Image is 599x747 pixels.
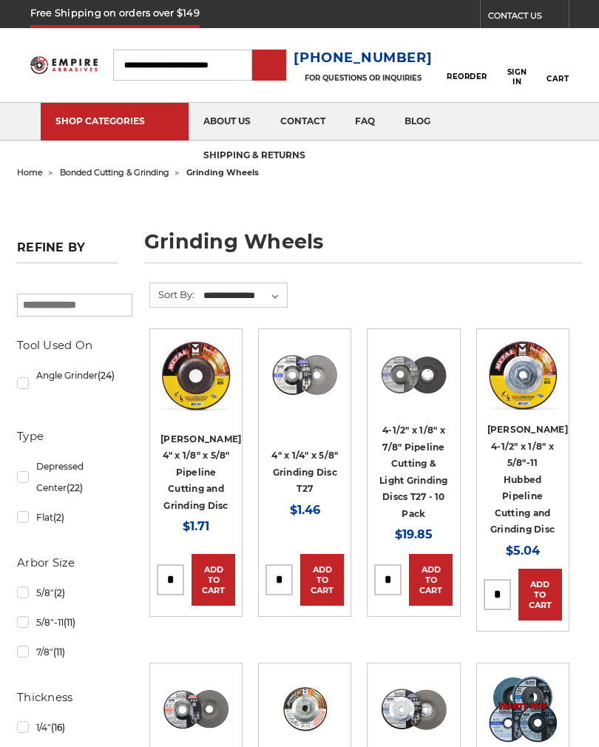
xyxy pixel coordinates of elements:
a: Add to Cart [300,554,344,606]
a: Cart [546,44,569,86]
span: Sign In [507,67,527,87]
a: 5/8"-11(11) [17,609,118,635]
h5: Tool Used On [17,337,118,354]
span: Reorder [447,72,487,81]
input: Submit [254,51,284,81]
a: faq [340,103,390,141]
span: (11) [64,617,75,628]
a: shipping & returns [189,138,320,175]
a: 1/4"(16) [17,714,118,740]
select: Sort By: [201,285,287,307]
div: SHOP CATEGORIES [55,115,174,126]
a: about us [189,103,265,141]
span: (2) [53,512,64,523]
a: Depressed Center(22) [17,453,118,501]
img: View of Black Hawk's 4 1/2 inch T27 pipeline disc, showing both front and back of the grinding wh... [378,339,449,410]
a: contact [265,103,340,141]
a: home [17,167,43,178]
img: 4 inch BHA grinding wheels [269,339,340,410]
span: (16) [51,722,65,733]
a: Reorder [447,49,487,81]
a: 5/8"(2) [17,580,118,606]
a: 7/8"(11) [17,639,118,665]
span: (24) [98,370,115,381]
label: Sort By: [150,283,194,305]
a: 4-1/2" x 1/8" x 7/8" Pipeline Cutting & Light Grinding Discs T27 - 10 Pack [379,425,448,519]
a: [PERSON_NAME] 4-1/2" x 1/8" x 5/8"-11 Hubbed Pipeline Cutting and Grinding Disc [487,424,568,535]
h5: Thickness [17,689,118,706]
span: $1.46 [290,503,320,517]
span: grinding wheels [186,167,259,178]
img: Aluminum Grinding Wheel with Hub [269,674,340,745]
span: (11) [53,646,65,658]
img: Mercer 4-1/2" x 1/8" x 5/8"-11 Hubbed Cutting and Light Grinding Wheel [487,339,558,410]
a: CONTACT US [488,7,569,28]
span: $19.85 [395,527,433,541]
span: (2) [54,587,65,598]
img: BHA 4.5 Inch Grinding Wheel with 5/8 inch hub [378,674,449,745]
a: Add to Cart [409,554,453,606]
span: Cart [546,74,569,84]
span: (22) [67,482,83,493]
a: blog [390,103,445,141]
img: BHA 4.5 inch grinding disc for aluminum [160,674,231,745]
h5: Type [17,427,118,445]
h1: grinding wheels [144,231,582,263]
h5: Arbor Size [17,554,118,572]
span: $5.04 [506,544,540,558]
a: Add to Cart [518,569,562,621]
a: Angle Grinder(24) [17,362,118,404]
p: FOR QUESTIONS OR INQUIRIES [294,73,432,83]
img: Mercer 4" x 1/8" x 5/8 Cutting and Light Grinding Wheel [160,339,231,410]
a: Flat(2) [17,504,118,530]
img: Empire Abrasives [30,52,98,78]
a: [PHONE_NUMBER] [294,47,432,69]
a: bonded cutting & grinding [60,167,169,178]
a: Add to Cart [192,554,235,606]
img: Black Hawk Variety (5 Cutting, 1 Grinding & 2 Flap Discs) [487,674,558,745]
span: $1.71 [183,519,209,533]
h5: Refine by [17,240,118,263]
a: [PERSON_NAME] 4" x 1/8" x 5/8" Pipeline Cutting and Grinding Disc [160,433,241,511]
a: 4" x 1/4" x 5/8" Grinding Disc T27 [271,450,338,494]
